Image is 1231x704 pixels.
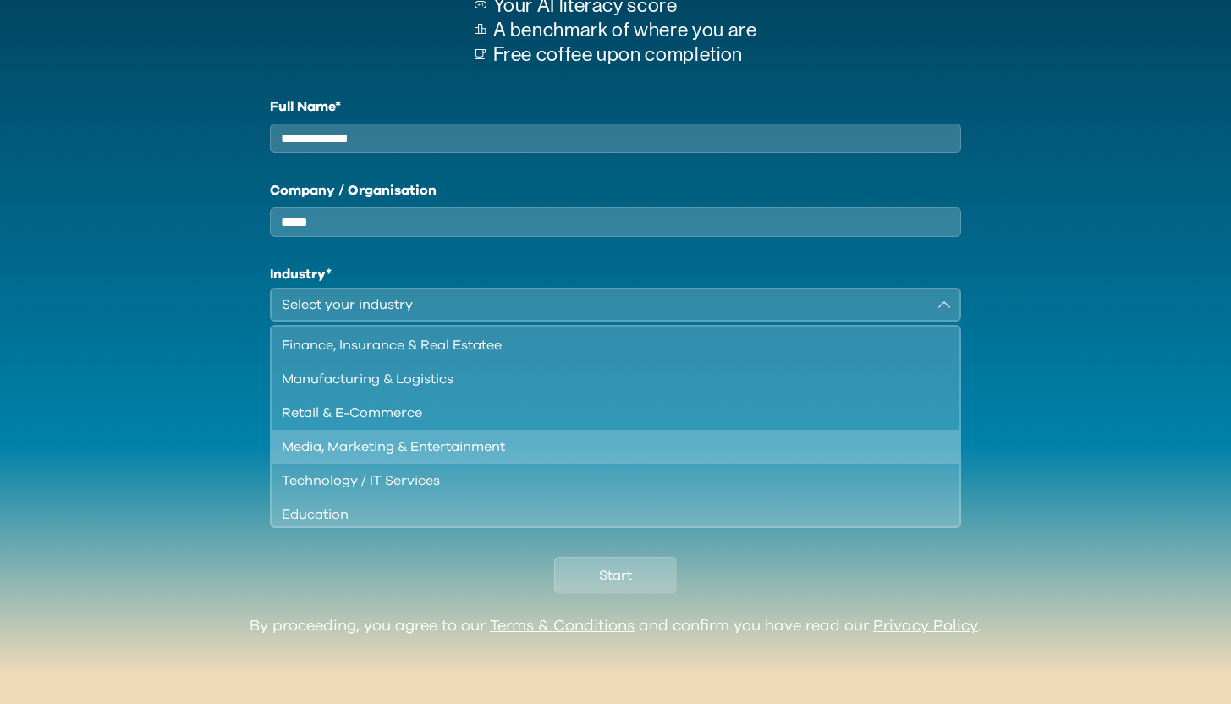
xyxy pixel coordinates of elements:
[282,369,930,389] div: Manufacturing & Logistics
[282,470,930,491] div: Technology / IT Services
[282,504,930,525] div: Education
[282,335,930,355] div: Finance, Insurance & Real Estatee
[270,288,962,322] button: Select your industry
[270,325,962,528] ul: Select your industry
[490,619,635,634] a: Terms & Conditions
[493,42,757,67] p: Free coffee upon completion
[270,180,962,201] label: Company / Organisation
[270,264,962,284] h1: Industry*
[270,96,962,117] label: Full Name*
[282,294,926,315] div: Select your industry
[250,618,981,636] div: By proceeding, you agree to our and confirm you have read our .
[282,437,930,457] div: Media, Marketing & Entertainment
[873,619,978,634] a: Privacy Policy
[282,403,930,423] div: Retail & E-Commerce
[599,565,632,586] span: Start
[493,18,757,42] p: A benchmark of where you are
[554,557,677,594] button: Start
